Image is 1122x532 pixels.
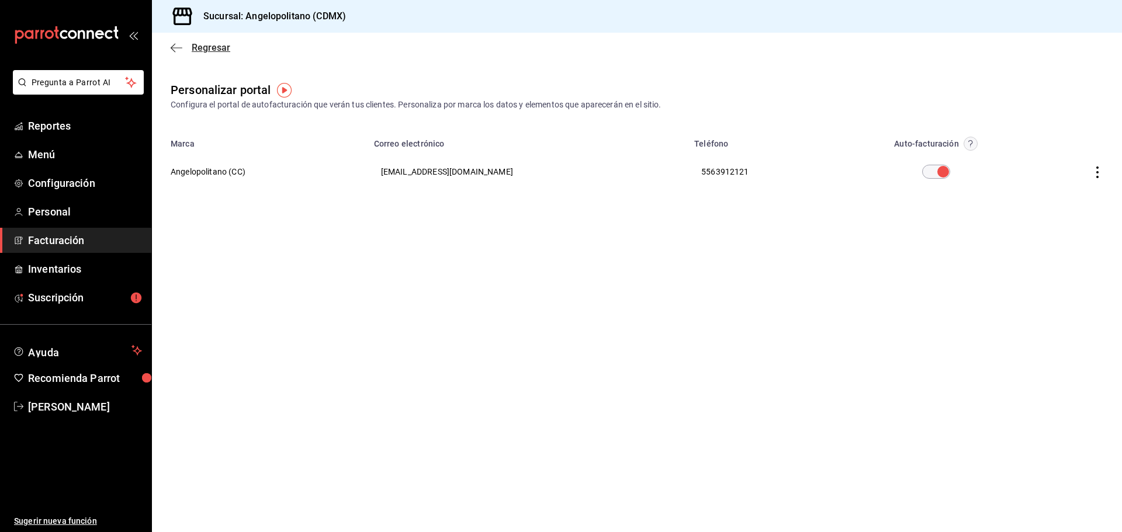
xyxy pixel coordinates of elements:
[367,130,687,151] th: Correo electrónico
[28,232,142,248] span: Facturación
[171,99,1103,111] div: Configura el portal de autofacturación que verán tus clientes. Personaliza por marca los datos y ...
[28,118,142,134] span: Reportes
[28,147,142,162] span: Menú
[171,42,230,53] button: Regresar
[129,30,138,40] button: open_drawer_menu
[277,83,292,98] img: Tooltip marker
[28,290,142,305] span: Suscripción
[367,151,687,193] th: [EMAIL_ADDRESS][DOMAIN_NAME]
[28,343,127,357] span: Ayuda
[13,70,144,95] button: Pregunta a Parrot AI
[687,130,839,151] th: Teléfono
[152,151,367,193] th: Angelopolitano (CC)
[687,151,839,193] th: 5563912121
[28,261,142,277] span: Inventarios
[28,399,142,415] span: [PERSON_NAME]
[152,130,367,151] th: Marca
[8,85,144,97] a: Pregunta a Parrot AI
[839,130,1033,151] th: Auto-facturación
[192,42,230,53] span: Regresar
[194,9,346,23] h3: Sucursal: Angelopolitano (CDMX)
[32,77,126,89] span: Pregunta a Parrot AI
[28,204,142,220] span: Personal
[28,175,142,191] span: Configuración
[28,370,142,386] span: Recomienda Parrot
[14,515,142,527] span: Sugerir nueva función
[171,81,271,99] div: Personalizar portal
